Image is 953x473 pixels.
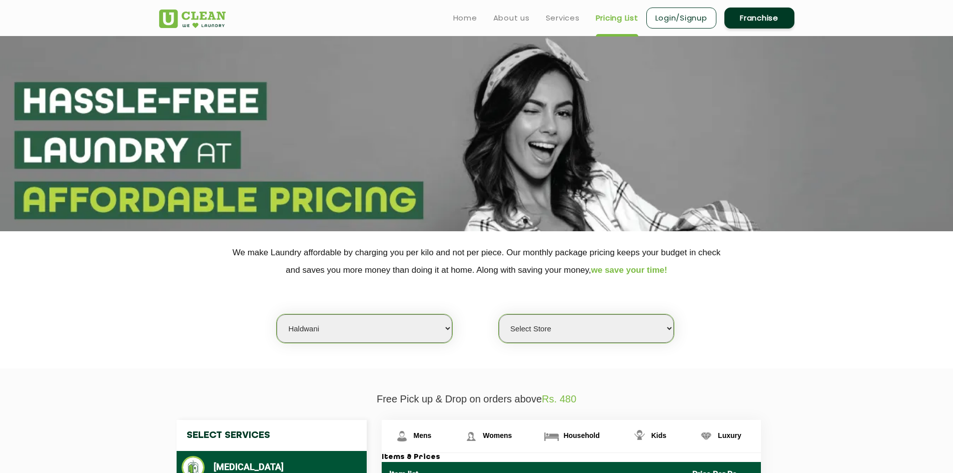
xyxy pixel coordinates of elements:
[159,393,794,405] p: Free Pick up & Drop on orders above
[453,12,477,24] a: Home
[718,431,741,439] span: Luxury
[646,8,716,29] a: Login/Signup
[591,265,667,275] span: we save your time!
[159,10,226,28] img: UClean Laundry and Dry Cleaning
[493,12,530,24] a: About us
[382,453,761,462] h3: Items & Prices
[462,427,480,445] img: Womens
[651,431,666,439] span: Kids
[414,431,432,439] span: Mens
[483,431,512,439] span: Womens
[393,427,411,445] img: Mens
[596,12,638,24] a: Pricing List
[177,420,367,451] h4: Select Services
[563,431,599,439] span: Household
[724,8,794,29] a: Franchise
[546,12,580,24] a: Services
[542,393,576,404] span: Rs. 480
[631,427,648,445] img: Kids
[159,244,794,279] p: We make Laundry affordable by charging you per kilo and not per piece. Our monthly package pricin...
[543,427,560,445] img: Household
[697,427,715,445] img: Luxury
